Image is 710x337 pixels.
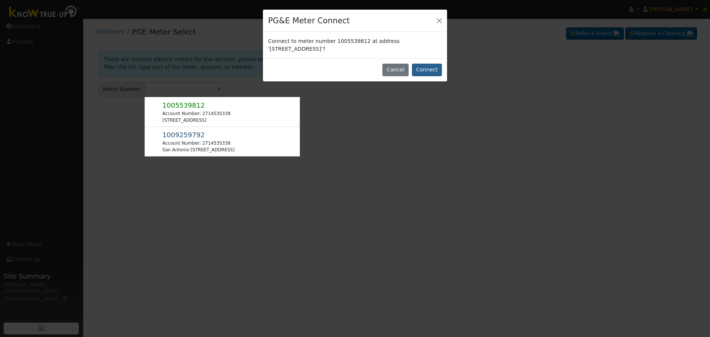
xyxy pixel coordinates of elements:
[162,101,205,109] span: 1005539812
[162,132,205,138] span: Usage Point: 2071630943
[162,110,230,117] div: Account Number: 2714535338
[162,117,230,124] div: [STREET_ADDRESS]
[162,103,205,109] span: Usage Point: 7105820677
[162,146,234,153] div: San Antonio [STREET_ADDRESS]
[268,15,350,27] h4: PG&E Meter Connect
[434,15,444,26] button: Close
[263,32,447,58] div: Connect to meter number 1005539812 at address '[STREET_ADDRESS]'?
[162,131,205,139] span: 1009259792
[162,140,234,146] div: Account Number: 2714535338
[412,64,442,76] button: Connect
[382,64,409,76] button: Cancel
